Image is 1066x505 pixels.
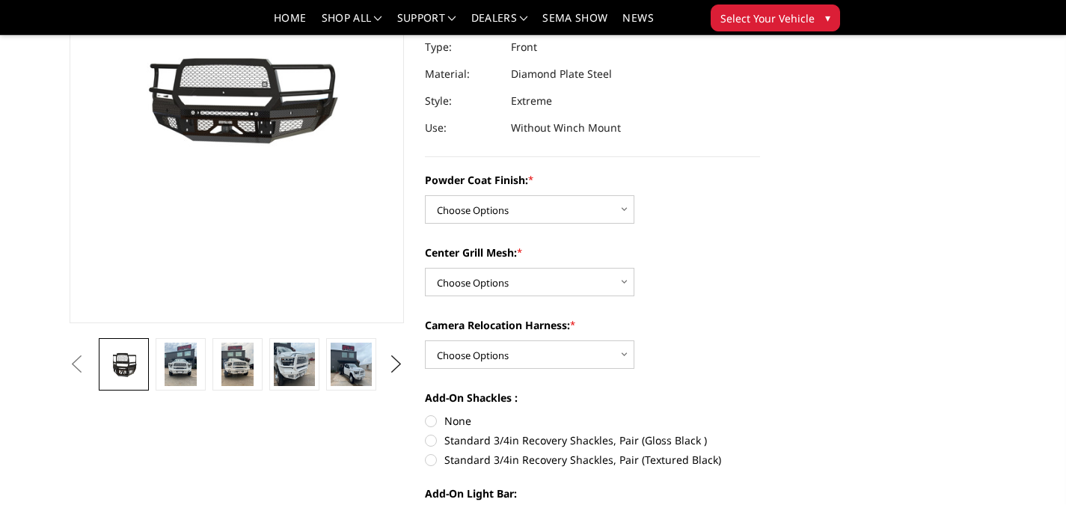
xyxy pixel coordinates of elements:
[425,245,760,260] label: Center Grill Mesh:
[425,34,500,61] dt: Type:
[425,114,500,141] dt: Use:
[511,88,552,114] dd: Extreme
[425,390,760,405] label: Add-On Shackles :
[622,13,653,34] a: News
[66,353,88,376] button: Previous
[425,172,760,188] label: Powder Coat Finish:
[74,21,400,176] img: 2019-2026 Ram 4500-5500 - FT Series - Extreme Front Bumper
[511,114,621,141] dd: Without Winch Mount
[511,34,537,61] dd: Front
[542,13,607,34] a: SEMA Show
[165,343,197,386] img: 2019-2026 Ram 4500-5500 - FT Series - Extreme Front Bumper
[103,343,144,386] img: 2019-2026 Ram 4500-5500 - FT Series - Extreme Front Bumper
[471,13,528,34] a: Dealers
[711,4,840,31] button: Select Your Vehicle
[221,343,254,386] img: 2019-2026 Ram 4500-5500 - FT Series - Extreme Front Bumper
[425,317,760,333] label: Camera Relocation Harness:
[425,452,760,468] label: Standard 3/4in Recovery Shackles, Pair (Textured Black)
[322,13,382,34] a: shop all
[825,10,830,25] span: ▾
[425,486,760,501] label: Add-On Light Bar:
[425,432,760,448] label: Standard 3/4in Recovery Shackles, Pair (Gloss Black )
[331,343,371,386] img: 2019-2026 Ram 4500-5500 - FT Series - Extreme Front Bumper
[385,353,408,376] button: Next
[511,61,612,88] dd: Diamond Plate Steel
[720,10,815,26] span: Select Your Vehicle
[274,13,306,34] a: Home
[425,413,760,429] label: None
[397,13,456,34] a: Support
[425,88,500,114] dt: Style:
[425,61,500,88] dt: Material:
[274,343,314,386] img: 2019-2026 Ram 4500-5500 - FT Series - Extreme Front Bumper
